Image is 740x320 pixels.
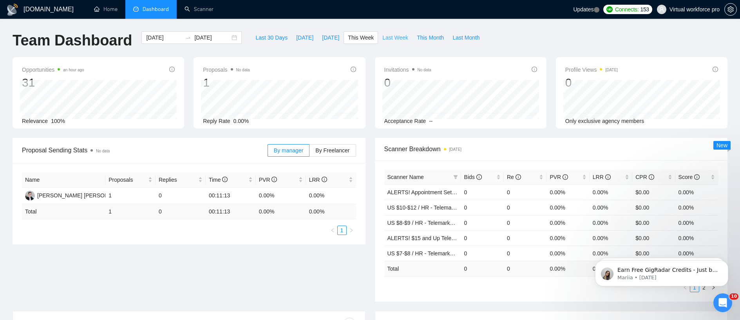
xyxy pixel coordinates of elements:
[169,67,175,72] span: info-circle
[22,172,105,188] th: Name
[590,200,632,215] td: 0.00%
[635,174,654,180] span: CPR
[675,184,718,200] td: 0.00%
[546,246,589,261] td: 0.00%
[306,188,356,204] td: 0.00%
[255,33,288,42] span: Last 30 Days
[133,6,139,12] span: dashboard
[504,230,546,246] td: 0
[206,188,256,204] td: 00:11:13
[387,174,424,180] span: Scanner Name
[725,6,736,13] span: setting
[22,118,48,124] span: Relevance
[185,34,191,41] span: to
[51,118,65,124] span: 100%
[156,172,206,188] th: Replies
[546,184,589,200] td: 0.00%
[315,147,349,154] span: By Freelancer
[25,191,35,201] img: LB
[203,118,230,124] span: Reply Rate
[22,145,268,155] span: Proposal Sending Stats
[605,68,617,72] time: [DATE]
[382,33,408,42] span: Last Week
[156,188,206,204] td: 0
[565,65,618,74] span: Profile Views
[640,5,649,14] span: 153
[461,184,504,200] td: 0
[185,34,191,41] span: swap-right
[236,68,250,72] span: No data
[63,68,84,72] time: an hour ago
[328,226,337,235] button: left
[206,204,256,219] td: 00:11:13
[724,3,737,16] button: setting
[546,200,589,215] td: 0.00%
[344,31,378,44] button: This Week
[593,174,611,180] span: LRR
[318,31,344,44] button: [DATE]
[96,149,110,153] span: No data
[105,188,156,204] td: 1
[563,174,568,180] span: info-circle
[347,226,356,235] li: Next Page
[546,230,589,246] td: 0.00%
[338,226,346,235] a: 1
[565,118,644,124] span: Only exclusive agency members
[292,31,318,44] button: [DATE]
[716,142,727,148] span: New
[13,31,132,50] h1: Team Dashboard
[143,6,169,13] span: Dashboard
[328,226,337,235] li: Previous Page
[351,67,356,72] span: info-circle
[417,33,444,42] span: This Month
[632,184,675,200] td: $0.00
[22,204,105,219] td: Total
[387,204,468,211] a: US $10-$12 / HR - Telemarketing
[694,174,700,180] span: info-circle
[461,200,504,215] td: 0
[546,215,589,230] td: 0.00%
[713,67,718,72] span: info-circle
[349,228,354,233] span: right
[532,67,537,72] span: info-circle
[156,204,206,219] td: 0
[504,184,546,200] td: 0
[251,31,292,44] button: Last 30 Days
[550,174,568,180] span: PVR
[37,191,129,200] div: [PERSON_NAME] [PERSON_NAME]
[203,75,250,90] div: 1
[274,147,303,154] span: By manager
[378,31,413,44] button: Last Week
[659,7,664,12] span: user
[713,293,732,312] iframe: Intercom live chat
[516,174,521,180] span: info-circle
[615,5,639,14] span: Connects:
[649,174,654,180] span: info-circle
[675,200,718,215] td: 0.00%
[678,174,700,180] span: Score
[590,230,632,246] td: 0.00%
[504,215,546,230] td: 0
[453,175,458,179] span: filter
[461,261,504,276] td: 0
[22,65,84,74] span: Opportunities
[159,175,197,184] span: Replies
[146,33,182,42] input: Start date
[109,175,147,184] span: Proposals
[6,4,19,16] img: logo
[22,75,84,90] div: 31
[461,215,504,230] td: 0
[337,226,347,235] li: 1
[306,204,356,219] td: 0.00 %
[590,215,632,230] td: 0.00%
[25,192,129,198] a: LB[PERSON_NAME] [PERSON_NAME]
[675,230,718,246] td: 0.00%
[94,6,118,13] a: homeHome
[583,244,740,299] iframe: Intercom notifications message
[724,6,737,13] a: setting
[384,65,431,74] span: Invitations
[387,189,498,195] a: ALERTS! Appointment Setting or Cold Calling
